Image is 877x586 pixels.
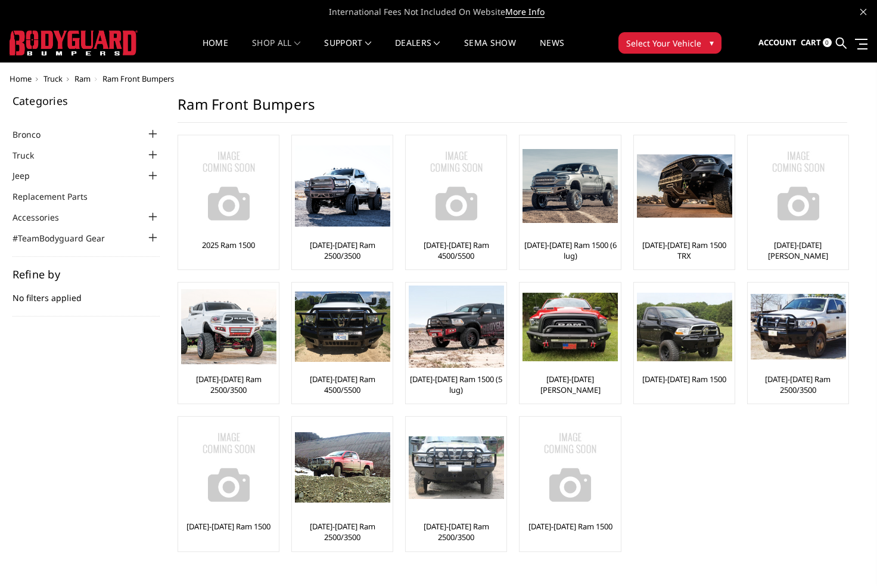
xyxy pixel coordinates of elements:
a: [DATE]-[DATE] Ram 2500/3500 [295,240,390,261]
a: [DATE]-[DATE] Ram 1500 [186,521,270,532]
span: Account [758,37,797,48]
span: 0 [823,38,832,47]
a: shop all [252,39,300,62]
button: Select Your Vehicle [618,32,721,54]
a: Cart 0 [801,27,832,59]
a: #TeamBodyguard Gear [13,232,120,244]
h5: Categories [13,95,160,106]
a: News [540,39,564,62]
a: [DATE]-[DATE] Ram 4500/5500 [295,374,390,395]
div: No filters applied [13,269,160,317]
a: Ram [74,73,91,84]
a: Dealers [395,39,440,62]
img: No Image [523,420,618,515]
span: Select Your Vehicle [626,37,701,49]
a: [DATE]-[DATE] Ram 4500/5500 [409,240,503,261]
a: No Image [523,420,617,515]
a: Truck [13,149,49,162]
a: SEMA Show [464,39,516,62]
a: [DATE]-[DATE] Ram 2500/3500 [751,374,845,395]
a: Home [203,39,228,62]
a: Replacement Parts [13,190,102,203]
span: Ram Front Bumpers [102,73,174,84]
a: [DATE]-[DATE] [PERSON_NAME] [523,374,617,395]
img: No Image [751,138,846,234]
a: [DATE]-[DATE] Ram 1500 [642,374,726,385]
a: Account [758,27,797,59]
a: [DATE]-[DATE] Ram 1500 (6 lug) [523,240,617,261]
a: [DATE]-[DATE] Ram 1500 [528,521,612,532]
a: Home [10,73,32,84]
img: No Image [181,138,276,234]
a: No Image [751,138,845,234]
a: Truck [43,73,63,84]
a: [DATE]-[DATE] [PERSON_NAME] [751,240,845,261]
h1: Ram Front Bumpers [178,95,847,123]
a: Bronco [13,128,55,141]
a: [DATE]-[DATE] Ram 1500 (5 lug) [409,374,503,395]
img: BODYGUARD BUMPERS [10,30,138,55]
span: Cart [801,37,821,48]
img: No Image [409,138,504,234]
a: [DATE]-[DATE] Ram 2500/3500 [409,521,503,542]
a: Accessories [13,211,74,224]
span: ▾ [710,36,714,49]
a: Support [324,39,371,62]
a: 2025 Ram 1500 [202,240,255,250]
a: Jeep [13,169,45,182]
h5: Refine by [13,269,160,280]
a: No Image [409,138,503,234]
a: [DATE]-[DATE] Ram 1500 TRX [637,240,732,261]
a: More Info [505,6,545,18]
img: No Image [181,420,276,515]
a: [DATE]-[DATE] Ram 2500/3500 [181,374,276,395]
a: [DATE]-[DATE] Ram 2500/3500 [295,521,390,542]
